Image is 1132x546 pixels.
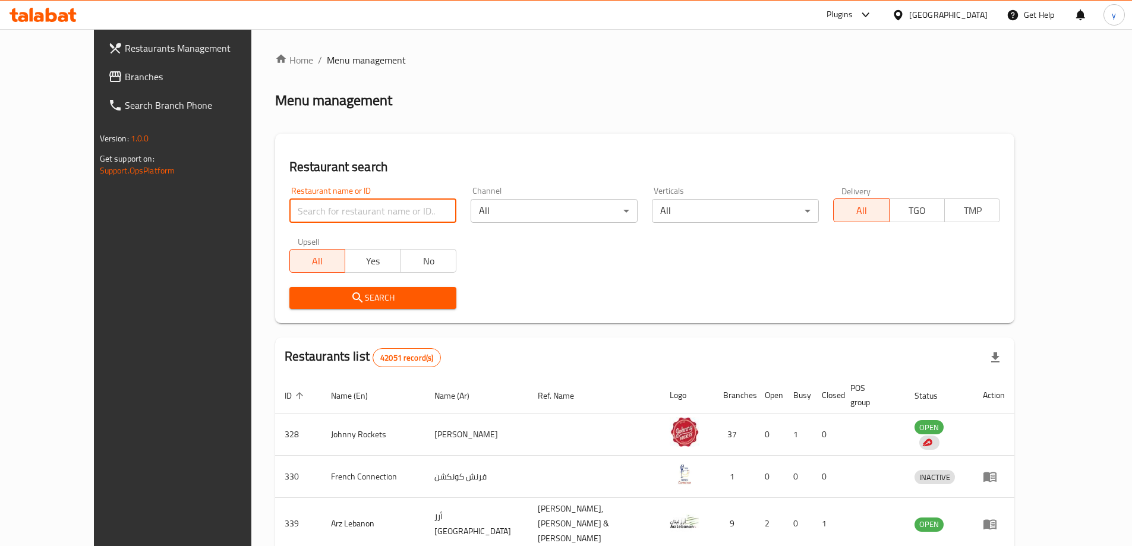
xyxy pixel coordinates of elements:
nav: breadcrumb [275,53,1015,67]
td: French Connection [321,456,425,498]
div: [GEOGRAPHIC_DATA] [909,8,988,21]
span: Get support on: [100,151,154,166]
button: Yes [345,249,401,273]
span: Yes [350,253,396,270]
li: / [318,53,322,67]
td: فرنش كونكشن [425,456,528,498]
h2: Restaurants list [285,348,442,367]
span: Name (En) [331,389,383,403]
span: Search Branch Phone [125,98,273,112]
a: Home [275,53,313,67]
td: 0 [755,456,784,498]
span: OPEN [915,421,944,434]
div: OPEN [915,517,944,532]
img: Johnny Rockets [670,417,699,447]
img: French Connection [670,459,699,489]
span: TMP [950,202,995,219]
span: All [295,253,340,270]
img: Arz Lebanon [670,507,699,536]
span: Restaurants Management [125,41,273,55]
a: Restaurants Management [99,34,283,62]
td: Johnny Rockets [321,414,425,456]
button: Search [289,287,456,309]
h2: Restaurant search [289,158,1001,176]
button: TGO [889,198,945,222]
img: delivery hero logo [922,437,932,448]
span: No [405,253,451,270]
h2: Menu management [275,91,392,110]
span: TGO [894,202,940,219]
div: Menu [983,517,1005,531]
span: Status [915,389,953,403]
div: All [652,199,819,223]
div: Plugins [827,8,853,22]
td: 1 [784,414,812,456]
td: 37 [714,414,755,456]
input: Search for restaurant name or ID.. [289,199,456,223]
div: Export file [981,343,1010,372]
span: Search [299,291,447,305]
th: Action [973,377,1014,414]
span: OPEN [915,517,944,531]
th: Logo [660,377,714,414]
a: Support.OpsPlatform [100,163,175,178]
span: 42051 record(s) [373,352,440,364]
td: 330 [275,456,321,498]
div: Menu [983,469,1005,484]
a: Search Branch Phone [99,91,283,119]
span: Menu management [327,53,406,67]
button: TMP [944,198,1000,222]
span: y [1112,8,1116,21]
span: Branches [125,70,273,84]
button: All [833,198,889,222]
td: 0 [812,414,841,456]
td: [PERSON_NAME] [425,414,528,456]
span: 1.0.0 [131,131,149,146]
div: Indicates that the vendor menu management has been moved to DH Catalog service [919,435,939,450]
td: 0 [812,456,841,498]
td: 328 [275,414,321,456]
div: OPEN [915,420,944,434]
label: Delivery [841,187,871,195]
span: Ref. Name [538,389,589,403]
th: Branches [714,377,755,414]
td: 0 [784,456,812,498]
div: Total records count [373,348,441,367]
th: Closed [812,377,841,414]
th: Busy [784,377,812,414]
label: Upsell [298,237,320,245]
span: All [838,202,884,219]
span: POS group [850,381,891,409]
td: 1 [714,456,755,498]
th: Open [755,377,784,414]
span: INACTIVE [915,471,955,484]
a: Branches [99,62,283,91]
td: 0 [755,414,784,456]
button: No [400,249,456,273]
button: All [289,249,345,273]
span: Name (Ar) [434,389,485,403]
span: ID [285,389,307,403]
span: Version: [100,131,129,146]
div: All [471,199,638,223]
